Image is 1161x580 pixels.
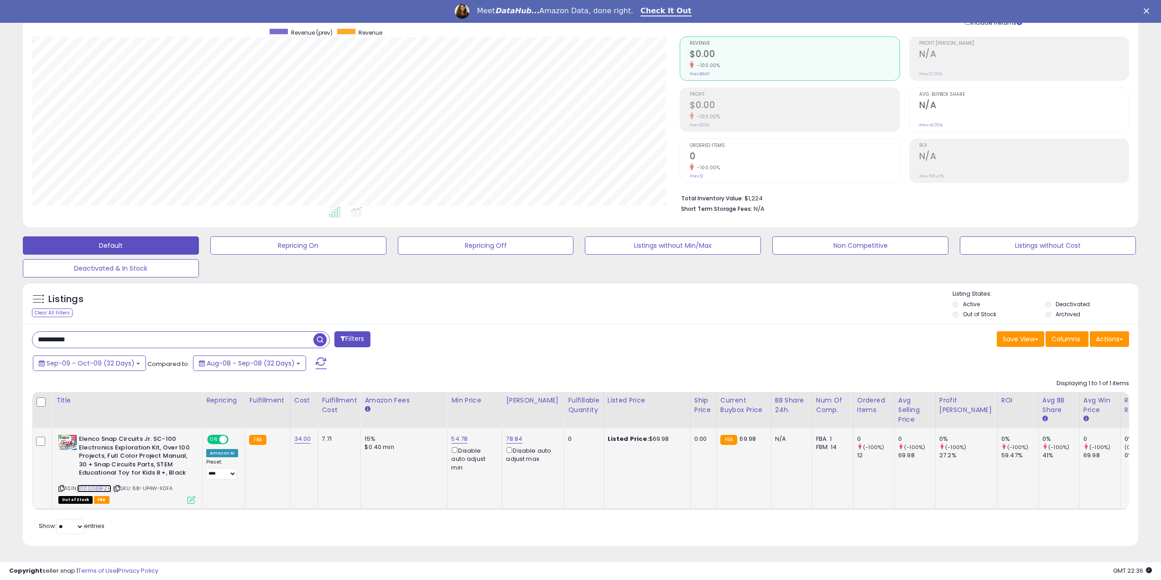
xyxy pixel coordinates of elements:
small: (-100%) [863,444,884,451]
span: Ordered Items [690,143,899,148]
div: 59.47% [1001,451,1038,460]
span: N/A [754,204,765,213]
li: $1,224 [681,192,1122,203]
button: Deactivated & In Stock [23,259,199,277]
span: Revenue [690,41,899,46]
label: Active [963,300,980,308]
i: DataHub... [495,6,539,15]
span: FBA [94,496,109,504]
a: 34.00 [294,434,311,444]
button: Default [23,236,199,255]
span: Profit [690,92,899,97]
span: Compared to: [147,360,189,368]
small: (0%) [1125,444,1137,451]
small: Prev: 12 [690,173,703,179]
small: Prev: $840 [690,71,710,77]
small: Avg BB Share. [1042,415,1048,423]
h2: $0.00 [690,49,899,61]
div: 69.98 [1083,451,1120,460]
div: 15% [364,435,440,443]
div: Listed Price [608,396,687,405]
div: 7.71 [322,435,354,443]
span: Profit [PERSON_NAME] [919,41,1129,46]
span: OFF [227,436,242,444]
b: Short Term Storage Fees: [681,205,752,213]
span: 69.98 [739,434,756,443]
a: Check It Out [640,6,692,16]
label: Out of Stock [963,310,996,318]
small: FBA [249,435,266,445]
div: 0 [898,435,935,443]
div: Amazon Fees [364,396,443,405]
label: Archived [1056,310,1080,318]
div: Fulfillable Quantity [568,396,599,415]
small: Avg Win Price. [1083,415,1089,423]
div: 0.00 [694,435,709,443]
div: Ship Price [694,396,713,415]
div: Ordered Items [857,396,890,415]
div: Cost [294,396,314,405]
div: Displaying 1 to 1 of 1 items [1057,379,1129,388]
label: Deactivated [1056,300,1090,308]
div: Num of Comp. [816,396,849,415]
h2: $0.00 [690,100,899,112]
small: Prev: 41.00% [919,122,942,128]
div: [PERSON_NAME] [506,396,560,405]
button: Actions [1090,331,1129,347]
div: Close [1144,8,1153,14]
span: | SKU: 68-UP4W-X0FA [113,485,172,492]
b: Elenco Snap Circuits Jr. SC-100 Electronics Exploration Kit, Over 100 Projects, Full Color Projec... [79,435,190,480]
a: Privacy Policy [118,566,158,575]
div: Title [56,396,198,405]
button: Sep-09 - Oct-09 (32 Days) [33,355,146,371]
strong: Copyright [9,566,42,575]
div: Current Buybox Price [720,396,767,415]
span: Revenue (prev) [291,29,333,37]
span: 2025-10-9 22:36 GMT [1113,566,1152,575]
small: Amazon Fees. [364,405,370,413]
div: Meet Amazon Data, done right. [477,6,633,16]
button: Save View [997,331,1044,347]
button: Filters [334,331,370,347]
div: 27.2% [939,451,997,460]
img: 51G6ymUSjSL._SL40_.jpg [58,435,77,450]
small: (-100%) [1007,444,1028,451]
img: Profile image for Georgie [455,4,469,19]
div: Amazon AI [206,449,238,457]
span: Aug-08 - Sep-08 (32 Days) [207,359,295,368]
div: 0% [939,435,997,443]
div: 12 [857,451,894,460]
small: Prev: 27.20% [919,71,942,77]
span: ON [208,436,219,444]
div: 41% [1042,451,1079,460]
small: -100.00% [694,113,720,120]
span: ROI [919,143,1129,148]
div: Repricing [206,396,241,405]
button: Non Competitive [772,236,948,255]
div: 0% [1042,435,1079,443]
div: Avg Selling Price [898,396,932,424]
span: All listings that are currently out of stock and unavailable for purchase on Amazon [58,496,93,504]
div: Profit [PERSON_NAME] [939,396,994,415]
small: (-100%) [904,444,925,451]
small: Prev: $228 [690,122,709,128]
div: Min Price [451,396,498,405]
div: FBA: 1 [816,435,846,443]
div: 0% [1001,435,1038,443]
h5: Listings [48,293,83,306]
div: BB Share 24h. [775,396,808,415]
small: (-100%) [1048,444,1069,451]
button: Columns [1046,331,1088,347]
a: Terms of Use [78,566,117,575]
span: Avg. Buybox Share [919,92,1129,97]
div: 0 [1083,435,1120,443]
div: 0 [857,435,894,443]
div: Avg BB Share [1042,396,1076,415]
div: FBM: 14 [816,443,846,451]
button: Repricing Off [398,236,574,255]
div: Preset: [206,459,238,480]
div: Return Rate [1125,396,1158,415]
button: Listings without Min/Max [585,236,761,255]
button: Repricing On [210,236,386,255]
div: ASIN: [58,435,195,502]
